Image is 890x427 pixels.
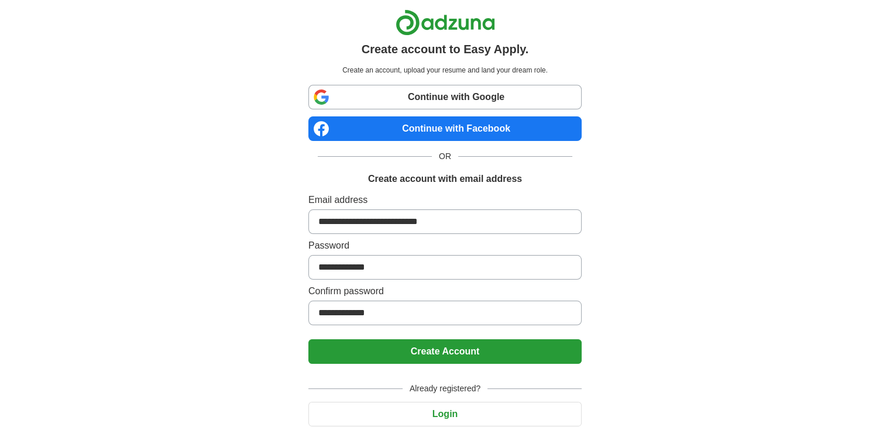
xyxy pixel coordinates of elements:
[308,339,582,364] button: Create Account
[308,116,582,141] a: Continue with Facebook
[308,409,582,419] a: Login
[308,85,582,109] a: Continue with Google
[432,150,458,163] span: OR
[362,40,529,58] h1: Create account to Easy Apply.
[308,402,582,426] button: Login
[308,193,582,207] label: Email address
[311,65,579,75] p: Create an account, upload your resume and land your dream role.
[368,172,522,186] h1: Create account with email address
[396,9,495,36] img: Adzuna logo
[308,284,582,298] label: Confirm password
[308,239,582,253] label: Password
[403,383,487,395] span: Already registered?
